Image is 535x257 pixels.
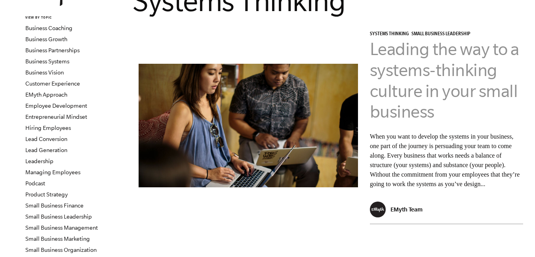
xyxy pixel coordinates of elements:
a: Small Business Marketing [25,236,90,242]
a: Small Business Finance [25,202,84,209]
iframe: Chat Widget [495,219,535,257]
a: Small Business Organization [25,247,97,253]
a: Leading the way to a systems-thinking culture in your small business [370,39,519,121]
span: Small Business Leadership [411,32,470,37]
p: When you want to develop the systems in your business, one part of the journey is persuading your... [370,132,523,189]
h6: VIEW BY TOPIC [25,15,121,21]
a: Business Partnerships [25,47,80,53]
a: Lead Conversion [25,136,67,142]
a: Podcast [25,180,45,187]
a: Business Growth [25,36,67,42]
a: EMyth Approach [25,91,67,98]
a: Lead Generation [25,147,67,153]
a: Business Vision [25,69,64,76]
a: Business Coaching [25,25,72,31]
a: Business Systems [25,58,69,65]
a: Managing Employees [25,169,80,175]
p: EMyth Team [390,206,423,213]
a: Product Strategy [25,191,68,198]
a: Hiring Employees [25,125,71,131]
a: Small Business Leadership [411,32,473,37]
a: Systems Thinking [370,32,411,37]
a: Entrepreneurial Mindset [25,114,87,120]
a: Small Business Management [25,225,98,231]
a: Customer Experience [25,80,80,87]
a: Leadership [25,158,53,164]
img: EMyth Team - EMyth [370,202,386,217]
span: Systems Thinking [370,32,409,37]
a: Employee Development [25,103,87,109]
img: leadership support for systems thinking [139,64,358,187]
a: Small Business Leadership [25,213,92,220]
